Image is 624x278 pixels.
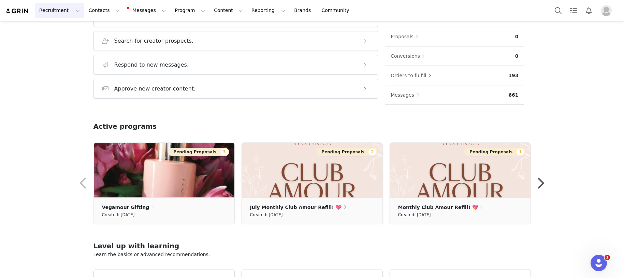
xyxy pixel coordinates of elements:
button: Pending Proposals1 [464,148,525,156]
p: Vegamour Gifting [102,204,149,211]
p: July Monthly Club Amour Refill! 💖 [250,204,342,211]
button: Notifications [581,3,596,18]
button: Proposals [390,31,422,42]
small: Created: [DATE] [102,211,135,219]
button: Contacts [85,3,124,18]
p: Monthly Club Amour Refill! 💖 [398,204,478,211]
button: Pending Proposals3 [168,148,229,156]
button: Program [171,3,209,18]
button: Search [551,3,566,18]
h2: Active programs [93,121,157,131]
img: 5d5da7d1-0db3-4741-a712-7f7ba3b99bbd.png [94,143,234,197]
button: Pending Proposals2 [316,148,377,156]
button: Respond to new messages. [93,55,378,75]
button: Messages [390,89,423,100]
button: Search for creator prospects. [93,31,378,51]
button: Conversions [390,51,429,61]
p: 0 [515,33,519,40]
h3: Respond to new messages. [114,61,189,69]
a: Community [318,3,357,18]
button: Reporting [247,3,290,18]
h3: Approve new creator content. [114,85,196,93]
p: Learn the basics or advanced recommendations. [93,251,531,258]
button: Recruitment [35,3,84,18]
p: 661 [508,92,518,99]
p: 0 [515,53,519,60]
button: Messages [124,3,170,18]
a: Tasks [566,3,581,18]
a: Brands [290,3,317,18]
img: a54cd033-cce1-4f50-8d9a-7aecc664bf85.png [390,143,531,197]
iframe: Intercom live chat [591,255,607,271]
span: 1 [605,255,610,260]
button: Content [210,3,247,18]
button: Approve new creator content. [93,79,378,99]
img: grin logo [5,8,29,14]
button: Orders to fulfill [390,70,435,81]
small: Created: [DATE] [250,211,283,219]
img: placeholder-profile.jpg [601,5,612,16]
h2: Level up with learning [93,241,531,251]
p: 193 [508,72,518,79]
small: Created: [DATE] [398,211,431,219]
h3: Search for creator prospects. [114,37,194,45]
button: Profile [597,5,619,16]
img: a54cd033-cce1-4f50-8d9a-7aecc664bf85.png [242,143,382,197]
